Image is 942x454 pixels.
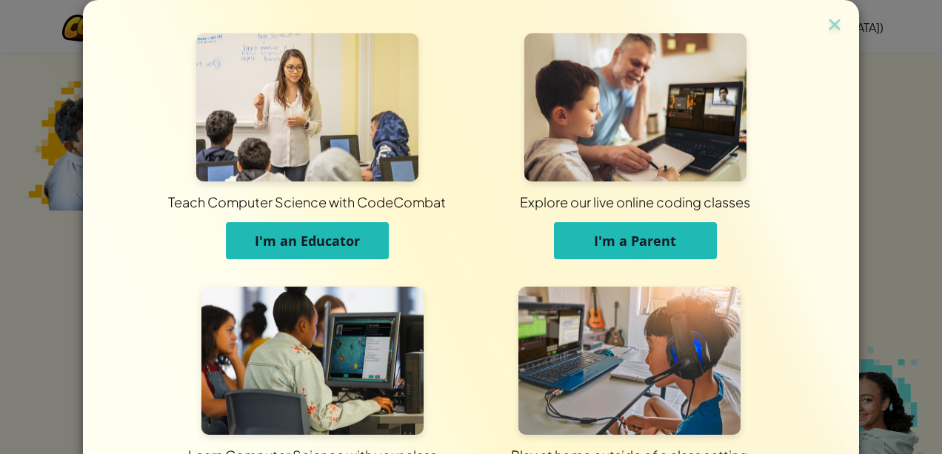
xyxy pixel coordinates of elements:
button: I'm an Educator [226,222,389,259]
span: I'm a Parent [594,232,676,250]
img: For Parents [524,33,746,181]
img: For Educators [196,33,418,181]
img: For Students [201,287,424,435]
img: For Individuals [518,287,741,435]
span: I'm an Educator [255,232,360,250]
button: I'm a Parent [554,222,717,259]
img: close icon [825,15,844,37]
